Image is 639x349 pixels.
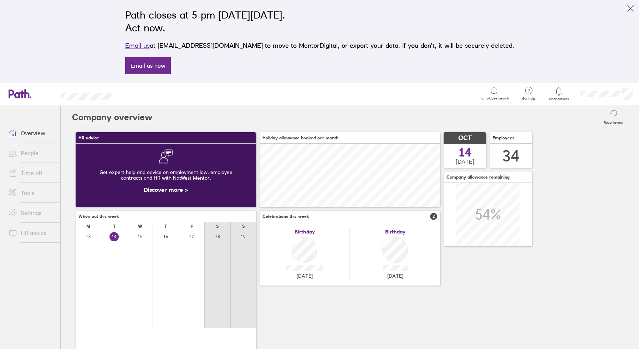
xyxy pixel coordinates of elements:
div: S [216,224,219,229]
a: Settings [3,206,60,220]
a: Discover more > [144,186,188,193]
span: [DATE] [456,158,474,165]
div: S [242,224,245,229]
div: T [164,224,167,229]
h2: Company overview [72,106,152,129]
label: Reset layout [599,118,628,125]
div: F [190,224,193,229]
a: Time off [3,166,60,180]
span: OCT [458,134,472,142]
span: [DATE] [387,273,403,279]
span: Celebrations this week [262,214,309,219]
span: Employees [492,135,515,140]
h2: Path closes at 5 pm [DATE][DATE]. Act now. [125,9,514,34]
a: People [3,146,60,160]
a: Notifications [547,86,571,101]
p: at [EMAIL_ADDRESS][DOMAIN_NAME] to move to MentorDigital, or export your data. If you don’t, it w... [125,41,514,51]
span: HR advice [78,135,99,140]
span: Company allowance remaining [446,175,510,180]
span: Birthday [385,229,405,235]
span: Notifications [547,97,571,101]
span: Holiday allowance booked per month [262,135,338,140]
span: Who's out this week [78,214,119,219]
span: Employee search [481,96,509,101]
div: T [113,224,116,229]
span: 2 [430,213,437,220]
a: Email us now [125,57,171,74]
a: Email us [125,42,150,49]
div: 34 [502,147,520,165]
div: Get expert help and advice on employment law, employee contracts and HR with NatWest Mentor. [81,164,250,186]
a: Overview [3,126,60,140]
a: HR advice [3,226,60,240]
span: 14 [459,147,471,158]
span: Birthday [295,229,315,235]
a: Tools [3,186,60,200]
div: M [86,224,90,229]
button: Reset layout [599,106,628,129]
span: Get help [517,97,540,101]
div: W [138,224,142,229]
span: [DATE] [297,273,313,279]
div: Search [133,90,151,97]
